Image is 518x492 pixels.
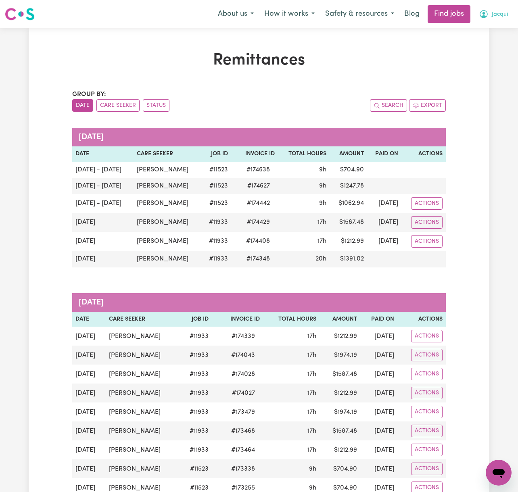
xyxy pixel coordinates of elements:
[242,254,275,264] span: # 174348
[231,146,278,162] th: Invoice ID
[330,178,367,194] td: $ 1247.78
[72,327,106,346] td: [DATE]
[320,421,360,440] td: $ 1587.48
[201,162,231,178] td: # 11523
[72,146,134,162] th: Date
[201,194,231,213] td: # 11523
[180,440,212,459] td: # 11933
[180,459,212,478] td: # 11523
[320,365,360,384] td: $ 1587.48
[180,402,212,421] td: # 11933
[134,213,201,232] td: [PERSON_NAME]
[360,384,398,402] td: [DATE]
[330,162,367,178] td: $ 704.90
[212,312,263,327] th: Invoice ID
[397,312,446,327] th: Actions
[106,440,180,459] td: [PERSON_NAME]
[370,99,407,112] button: Search
[72,99,93,112] button: sort invoices by date
[106,312,180,327] th: Care Seeker
[72,91,106,98] span: Group by:
[319,167,326,173] span: 9 hours
[180,327,212,346] td: # 11933
[320,327,360,346] td: $ 1212.99
[259,6,320,23] button: How it works
[227,388,260,398] span: # 174027
[307,428,316,434] span: 17 hours
[367,232,401,251] td: [DATE]
[134,162,201,178] td: [PERSON_NAME]
[72,402,106,421] td: [DATE]
[106,421,180,440] td: [PERSON_NAME]
[96,99,140,112] button: sort invoices by care seeker
[106,365,180,384] td: [PERSON_NAME]
[72,251,134,267] td: [DATE]
[180,365,212,384] td: # 11933
[72,162,134,178] td: [DATE] - [DATE]
[227,407,260,417] span: # 173479
[72,346,106,365] td: [DATE]
[180,346,212,365] td: # 11933
[330,232,367,251] td: $ 1212.99
[72,440,106,459] td: [DATE]
[411,463,443,475] button: Actions
[307,447,316,453] span: 17 hours
[401,146,446,162] th: Actions
[227,331,260,341] span: # 174339
[72,421,106,440] td: [DATE]
[367,146,401,162] th: Paid On
[367,213,401,232] td: [DATE]
[360,346,398,365] td: [DATE]
[134,251,201,267] td: [PERSON_NAME]
[226,426,260,436] span: # 173468
[360,365,398,384] td: [DATE]
[106,327,180,346] td: [PERSON_NAME]
[226,464,260,474] span: # 173338
[411,444,443,456] button: Actions
[106,402,180,421] td: [PERSON_NAME]
[72,51,446,70] h1: Remittances
[411,349,443,361] button: Actions
[201,251,231,267] td: # 11933
[201,213,231,232] td: # 11933
[309,466,316,472] span: 9 hours
[106,384,180,402] td: [PERSON_NAME]
[227,369,260,379] span: # 174028
[72,384,106,402] td: [DATE]
[320,459,360,478] td: $ 704.90
[201,178,231,194] td: # 11523
[72,178,134,194] td: [DATE] - [DATE]
[201,232,231,251] td: # 11933
[134,178,201,194] td: [PERSON_NAME]
[213,6,259,23] button: About us
[320,440,360,459] td: $ 1212.99
[474,6,513,23] button: My Account
[315,256,326,262] span: 20 hours
[72,459,106,478] td: [DATE]
[411,235,443,248] button: Actions
[411,425,443,437] button: Actions
[360,440,398,459] td: [DATE]
[486,460,512,486] iframe: Button to launch messaging window
[360,327,398,346] td: [DATE]
[319,183,326,189] span: 9 hours
[72,128,446,146] caption: [DATE]
[134,146,201,162] th: Care Seeker
[72,232,134,251] td: [DATE]
[309,485,316,491] span: 9 hours
[399,5,424,23] a: Blog
[226,350,260,360] span: # 174043
[330,194,367,213] td: $ 1062.94
[5,7,35,21] img: Careseekers logo
[320,312,360,327] th: Amount
[242,181,275,191] span: # 174627
[492,10,508,19] span: Jacqui
[317,238,326,244] span: 17 hours
[242,217,275,227] span: # 174429
[180,421,212,440] td: # 11933
[411,330,443,342] button: Actions
[307,409,316,415] span: 17 hours
[143,99,169,112] button: sort invoices by paid status
[72,194,134,213] td: [DATE] - [DATE]
[411,406,443,418] button: Actions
